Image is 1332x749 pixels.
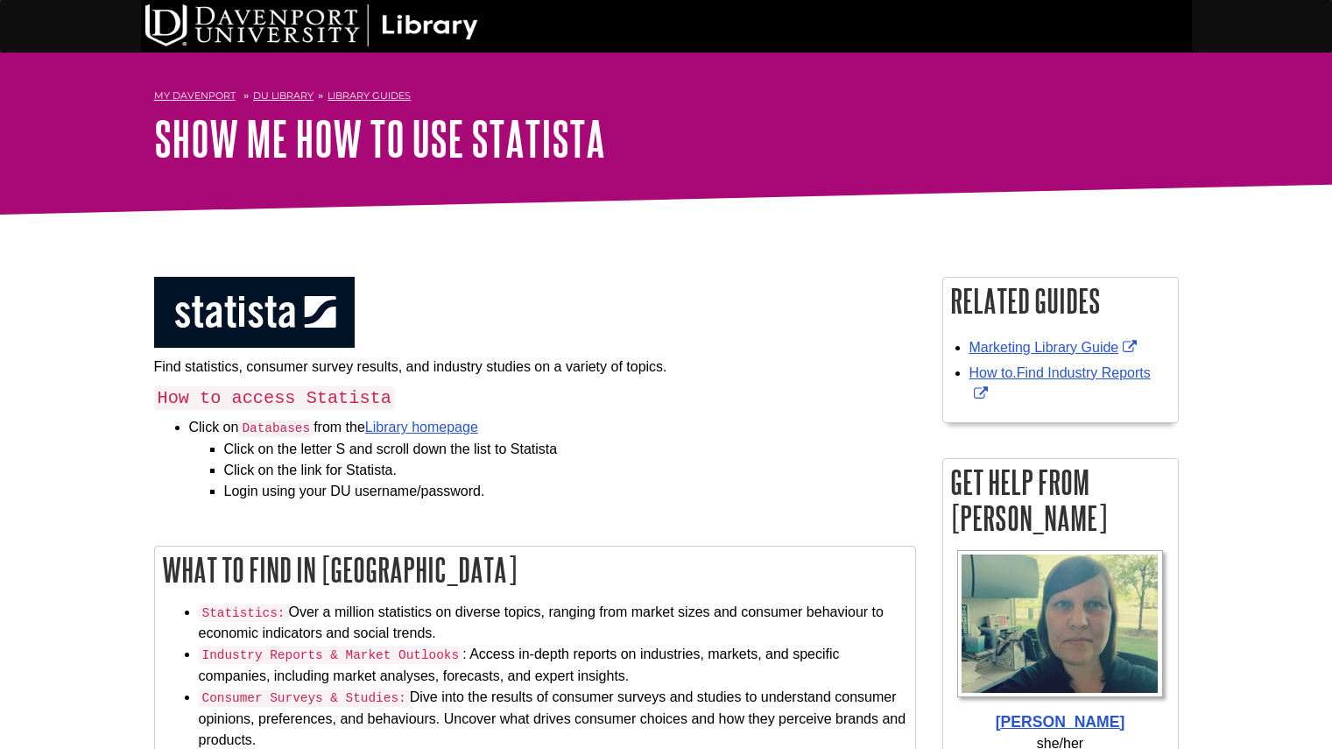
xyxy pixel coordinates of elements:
a: Library homepage [365,420,478,435]
li: Over a million statistics on diverse topics, ranging from market sizes and consumer behaviour to ... [199,602,906,645]
img: Profile Photo [957,550,1164,697]
img: DU Library [145,4,478,46]
h2: Get Help From [PERSON_NAME] [943,459,1178,541]
div: [PERSON_NAME] [952,710,1169,733]
li: Click on the link for Statista. [224,460,916,481]
a: How to.Find Industry Reports [969,365,1151,401]
code: Statistics: [199,604,289,622]
a: DU Library [253,89,314,102]
code: How to access Statista [154,386,395,410]
code: Databases [238,420,314,437]
code: Industry Reports & Market Outlooks [199,647,463,664]
li: : Access in-depth reports on industries, markets, and specific companies, including market analys... [199,644,906,687]
h2: What to Find In [GEOGRAPHIC_DATA] [155,547,915,593]
li: Click on from the [189,417,916,502]
li: Login using your DU username/password. [224,481,916,502]
nav: breadcrumb [154,84,1179,112]
a: My Davenport [154,88,236,103]
li: Click on the letter S and scroll down the list to Statista [224,439,916,460]
a: Library Guides [328,89,411,102]
a: Profile Photo [PERSON_NAME] [952,550,1169,733]
a: Marketing Library Guide [969,340,1142,355]
h2: Related Guides [943,278,1178,324]
img: logo [154,277,356,348]
a: Show Me How To Use Statista [154,111,605,166]
p: Find statistics, consumer survey results, and industry studies on a variety of topics. [154,357,916,378]
code: Consumer Surveys & Studies: [199,689,410,707]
